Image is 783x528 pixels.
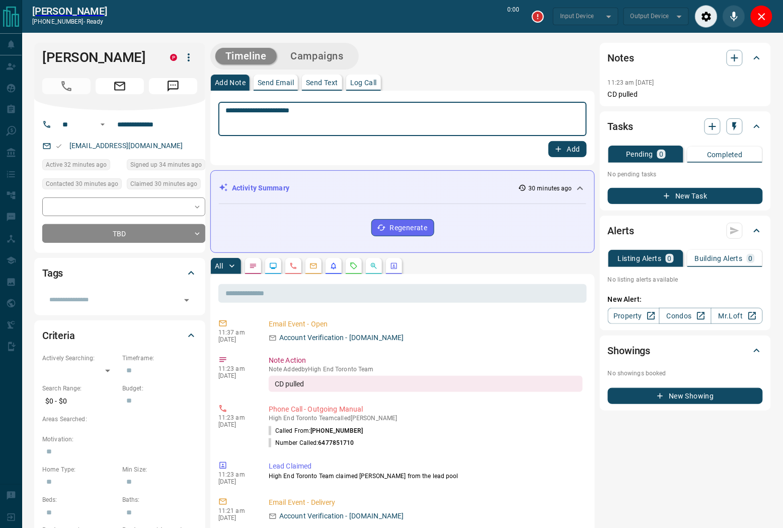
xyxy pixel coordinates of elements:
p: 11:23 am [218,471,254,478]
span: Claimed 30 minutes ago [130,179,197,189]
span: [PHONE_NUMBER] [310,427,363,434]
p: Listing Alerts [618,255,662,262]
p: 0 [749,255,753,262]
p: New Alert: [608,294,763,305]
p: 0:00 [508,5,520,28]
p: 11:23 am [218,365,254,372]
h2: Tasks [608,118,633,135]
div: Tue Oct 14 2025 [42,159,122,173]
p: [DATE] [218,421,254,428]
span: Contacted 30 minutes ago [46,179,118,189]
p: Email Event - Delivery [269,497,583,508]
div: Mute [723,5,745,28]
p: Note Added by High End Toronto Team [269,366,583,373]
div: Criteria [42,323,197,348]
p: Timeframe: [122,354,197,363]
p: Activity Summary [232,183,289,193]
p: Baths: [122,495,197,504]
span: Message [149,78,197,94]
a: Condos [659,308,711,324]
p: Account Verification - [DOMAIN_NAME] [279,333,404,343]
div: property.ca [170,54,177,61]
p: Send Email [258,79,294,86]
p: Note Action [269,355,583,366]
p: [PHONE_NUMBER] - [32,17,107,26]
p: 0 [668,255,672,262]
p: 0 [659,151,663,158]
div: Tasks [608,114,763,139]
p: CD pulled [608,89,763,100]
span: ready [87,18,104,25]
p: Send Text [306,79,338,86]
svg: Lead Browsing Activity [269,262,277,270]
svg: Agent Actions [390,262,398,270]
p: High End Toronto Team called [PERSON_NAME] [269,415,583,422]
button: New Showing [608,388,763,404]
div: TBD [42,224,205,243]
button: Add [549,141,587,157]
p: [DATE] [218,336,254,343]
p: Add Note [215,79,246,86]
svg: Calls [289,262,297,270]
a: [PERSON_NAME] [32,5,107,17]
div: Close [750,5,773,28]
p: 30 minutes ago [528,184,572,193]
p: No showings booked [608,369,763,378]
span: Signed up 34 minutes ago [130,160,202,170]
span: Call [42,78,91,94]
p: Areas Searched: [42,415,197,424]
svg: Opportunities [370,262,378,270]
a: Mr.Loft [711,308,763,324]
p: Min Size: [122,465,197,474]
p: No listing alerts available [608,275,763,284]
div: Alerts [608,219,763,243]
svg: Emails [309,262,318,270]
button: Open [97,118,109,130]
span: Email [96,78,144,94]
h1: [PERSON_NAME] [42,49,155,65]
p: 11:23 am [DATE] [608,79,654,86]
p: Actively Searching: [42,354,117,363]
p: Log Call [350,79,377,86]
button: Regenerate [371,219,434,236]
h2: Showings [608,343,651,359]
p: [DATE] [218,372,254,379]
p: Home Type: [42,465,117,474]
p: $0 - $0 [42,393,117,410]
div: Tue Oct 14 2025 [127,159,205,173]
a: Property [608,308,660,324]
div: Audio Settings [695,5,718,28]
p: All [215,262,223,270]
h2: Alerts [608,223,634,239]
p: [DATE] [218,478,254,485]
button: Open [180,293,194,307]
div: Showings [608,339,763,363]
h2: Tags [42,265,63,281]
svg: Listing Alerts [330,262,338,270]
p: 11:21 am [218,507,254,514]
p: Completed [707,151,743,158]
svg: Requests [350,262,358,270]
p: Search Range: [42,384,117,393]
p: 11:23 am [218,414,254,421]
p: Number Called: [269,438,354,447]
p: No pending tasks [608,167,763,182]
h2: Notes [608,50,634,66]
p: Account Verification - [DOMAIN_NAME] [279,511,404,521]
p: Called From: [269,426,363,435]
div: Tue Oct 14 2025 [42,178,122,192]
div: Tue Oct 14 2025 [127,178,205,192]
p: Building Alerts [695,255,743,262]
svg: Email Valid [55,143,62,150]
div: Notes [608,46,763,70]
svg: Notes [249,262,257,270]
p: Lead Claimed [269,461,583,472]
p: [DATE] [218,514,254,521]
div: Tags [42,261,197,285]
button: Timeline [215,48,277,64]
p: Phone Call - Outgoing Manual [269,404,583,415]
button: Campaigns [281,48,354,64]
p: Motivation: [42,435,197,444]
p: Pending [626,151,653,158]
